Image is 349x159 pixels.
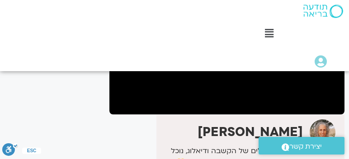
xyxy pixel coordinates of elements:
[198,123,303,141] strong: [PERSON_NAME]
[259,137,344,154] a: יצירת קשר
[289,141,322,153] span: יצירת קשר
[310,119,335,145] img: שגית רוסו יצחקי
[303,5,343,18] img: תודעה בריאה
